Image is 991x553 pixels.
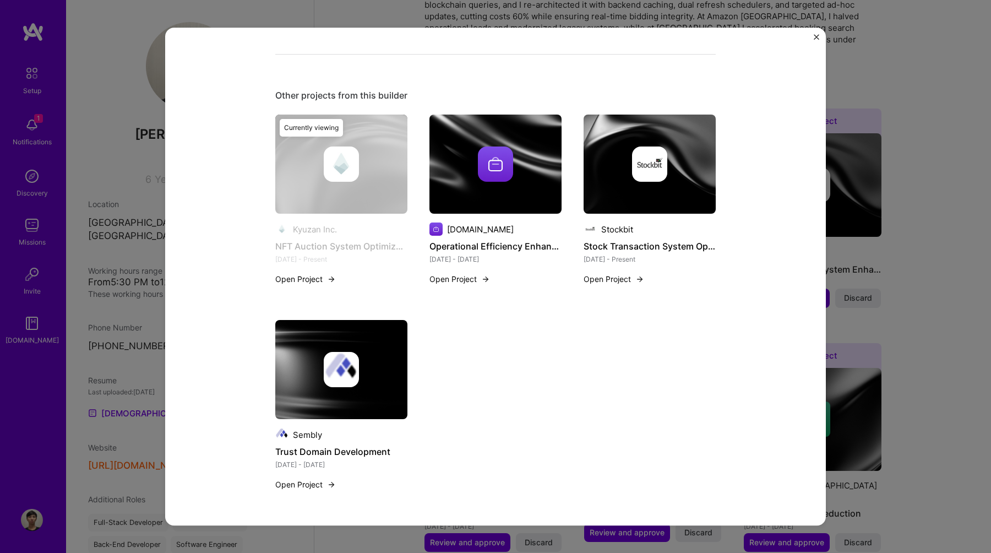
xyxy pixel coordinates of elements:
[280,119,343,137] div: Currently viewing
[584,239,716,253] h4: Stock Transaction System Optimization
[429,273,490,285] button: Open Project
[635,275,644,284] img: arrow-right
[275,444,407,459] h4: Trust Domain Development
[584,253,716,265] div: [DATE] - Present
[275,273,336,285] button: Open Project
[275,428,288,441] img: Company logo
[293,429,322,441] div: Sembly
[584,115,716,214] img: cover
[429,253,562,265] div: [DATE] - [DATE]
[429,115,562,214] img: cover
[275,459,407,470] div: [DATE] - [DATE]
[324,352,359,387] img: Company logo
[429,223,443,236] img: Company logo
[275,90,716,101] div: Other projects from this builder
[447,224,514,235] div: [DOMAIN_NAME]
[275,479,336,490] button: Open Project
[275,320,407,419] img: cover
[429,239,562,253] h4: Operational Efficiency Enhancement
[327,275,336,284] img: arrow-right
[478,147,513,182] img: Company logo
[275,115,407,214] img: cover
[814,34,819,46] button: Close
[632,147,667,182] img: Company logo
[481,275,490,284] img: arrow-right
[327,480,336,489] img: arrow-right
[601,224,633,235] div: Stockbit
[584,223,597,236] img: Company logo
[584,273,644,285] button: Open Project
